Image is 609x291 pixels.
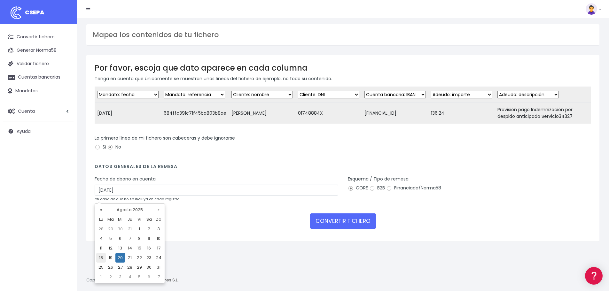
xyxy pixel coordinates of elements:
a: General [6,137,121,147]
td: 22 [135,253,144,263]
td: 6 [115,234,125,243]
th: Ju [125,215,135,224]
td: 30 [115,224,125,234]
td: 12 [106,243,115,253]
th: Lu [96,215,106,224]
td: 31 [125,224,135,234]
a: Ayuda [3,125,74,138]
div: Convertir ficheros [6,71,121,77]
td: 11 [96,243,106,253]
p: Tenga en cuenta que únicamente se muestran unas líneas del fichero de ejemplo, no todo su contenido. [95,75,591,82]
img: logo [8,5,24,21]
div: Programadores [6,153,121,159]
td: 29 [106,224,115,234]
td: 30 [144,263,154,272]
th: Sa [144,215,154,224]
td: 14 [125,243,135,253]
button: CONVERTIR FICHERO [310,213,376,229]
td: 28 [96,224,106,234]
td: 7 [125,234,135,243]
label: Si [95,144,106,150]
td: 4 [96,234,106,243]
td: 16 [144,243,154,253]
th: Do [154,215,163,224]
td: 21 [125,253,135,263]
label: CORE [348,185,368,191]
td: 1 [96,272,106,282]
td: 9 [144,234,154,243]
label: Fecha de abono en cuenta [95,176,156,182]
small: en caso de que no se incluya en cada registro [95,196,179,202]
td: 31 [154,263,163,272]
a: Videotutoriales [6,101,121,111]
h3: Mapea los contenidos de tu fichero [93,31,593,39]
td: 15 [135,243,144,253]
td: 4 [125,272,135,282]
p: Copyright © 2025 . [86,277,179,284]
button: Contáctanos [6,171,121,182]
td: 6 [144,272,154,282]
div: Facturación [6,127,121,133]
td: 684ffc391c71f45ba803b8ae [161,103,229,124]
td: 1 [135,224,144,234]
td: 5 [135,272,144,282]
a: Convertir fichero [3,30,74,44]
th: « [96,205,106,215]
span: Ayuda [17,128,31,134]
a: Validar fichero [3,57,74,71]
th: » [154,205,163,215]
td: Provisión pago Indemnización por despido anticipado Servicio34327 [495,103,591,124]
td: 10 [154,234,163,243]
h4: Datos generales de la remesa [95,164,591,172]
a: Generar Norma58 [3,44,74,57]
td: 01748884X [295,103,362,124]
a: API [6,163,121,173]
label: B2B [369,185,385,191]
th: Mi [115,215,125,224]
h3: Por favor, escoja que dato aparece en cada columna [95,63,591,73]
td: 29 [135,263,144,272]
td: 28 [125,263,135,272]
td: 20 [115,253,125,263]
label: La primera línea de mi fichero son cabeceras y debe ignorarse [95,135,235,142]
td: 7 [154,272,163,282]
label: Esquema / Tipo de remesa [348,176,409,182]
td: 136.24 [428,103,495,124]
a: Cuenta [3,104,74,118]
td: 24 [154,253,163,263]
td: [FINANCIAL_ID] [362,103,428,124]
img: profile [586,3,597,15]
a: Cuentas bancarias [3,71,74,84]
td: 23 [144,253,154,263]
td: 2 [144,224,154,234]
td: 3 [154,224,163,234]
th: Vi [135,215,144,224]
td: 2 [106,272,115,282]
td: 19 [106,253,115,263]
td: 17 [154,243,163,253]
td: [DATE] [95,103,161,124]
label: No [107,144,121,150]
a: Formatos [6,81,121,91]
td: 5 [106,234,115,243]
div: Información general [6,44,121,50]
td: 3 [115,272,125,282]
label: Financiada/Norma58 [386,185,441,191]
td: 8 [135,234,144,243]
th: Agosto 2025 [106,205,154,215]
span: Cuenta [18,108,35,114]
td: 27 [115,263,125,272]
th: Ma [106,215,115,224]
a: POWERED BY ENCHANT [88,184,123,190]
td: 26 [106,263,115,272]
a: Perfiles de empresas [6,111,121,120]
td: 25 [96,263,106,272]
td: 18 [96,253,106,263]
td: 13 [115,243,125,253]
a: Información general [6,54,121,64]
span: CSEPA [25,8,44,16]
a: Problemas habituales [6,91,121,101]
td: [PERSON_NAME] [229,103,295,124]
a: Mandatos [3,84,74,98]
